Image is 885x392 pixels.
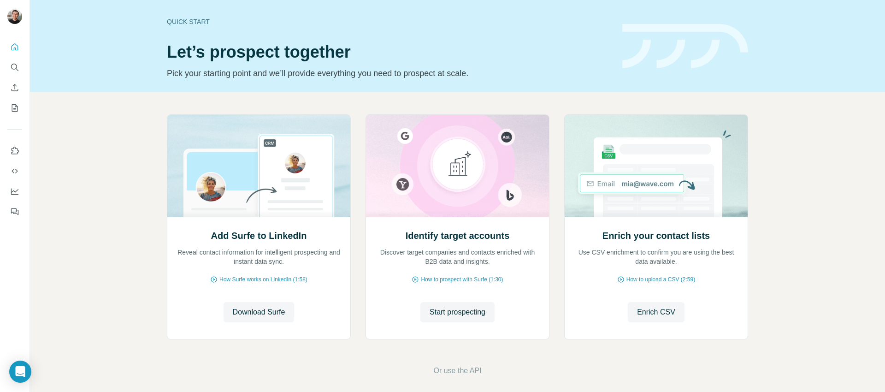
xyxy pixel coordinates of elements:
[224,302,295,322] button: Download Surfe
[7,143,22,159] button: Use Surfe on LinkedIn
[233,307,285,318] span: Download Surfe
[7,59,22,76] button: Search
[602,229,710,242] h2: Enrich your contact lists
[7,203,22,220] button: Feedback
[433,365,481,376] button: Or use the API
[430,307,485,318] span: Start prospecting
[7,79,22,96] button: Enrich CSV
[628,302,684,322] button: Enrich CSV
[366,115,549,217] img: Identify target accounts
[167,67,611,80] p: Pick your starting point and we’ll provide everything you need to prospect at scale.
[622,24,748,69] img: banner
[7,163,22,179] button: Use Surfe API
[167,115,351,217] img: Add Surfe to LinkedIn
[406,229,510,242] h2: Identify target accounts
[9,361,31,383] div: Open Intercom Messenger
[167,17,611,26] div: Quick start
[7,39,22,55] button: Quick start
[7,183,22,200] button: Dashboard
[420,302,495,322] button: Start prospecting
[421,275,503,284] span: How to prospect with Surfe (1:30)
[7,9,22,24] img: Avatar
[7,100,22,116] button: My lists
[211,229,307,242] h2: Add Surfe to LinkedIn
[167,43,611,61] h1: Let’s prospect together
[177,248,341,266] p: Reveal contact information for intelligent prospecting and instant data sync.
[574,248,738,266] p: Use CSV enrichment to confirm you are using the best data available.
[219,275,307,284] span: How Surfe works on LinkedIn (1:58)
[637,307,675,318] span: Enrich CSV
[564,115,748,217] img: Enrich your contact lists
[375,248,540,266] p: Discover target companies and contacts enriched with B2B data and insights.
[626,275,695,284] span: How to upload a CSV (2:59)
